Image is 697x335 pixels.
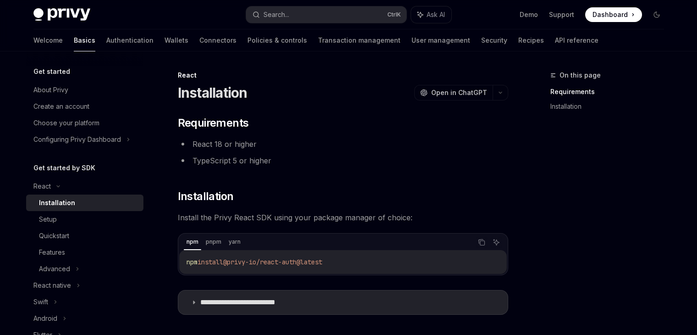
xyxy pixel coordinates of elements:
[585,7,642,22] a: Dashboard
[165,29,188,51] a: Wallets
[649,7,664,22] button: Toggle dark mode
[550,84,671,99] a: Requirements
[33,280,71,291] div: React native
[26,228,143,244] a: Quickstart
[431,88,487,97] span: Open in ChatGPT
[33,66,70,77] h5: Get started
[33,181,51,192] div: React
[411,6,451,23] button: Ask AI
[520,10,538,19] a: Demo
[412,29,470,51] a: User management
[223,258,322,266] span: @privy-io/react-auth@latest
[33,313,57,324] div: Android
[247,29,307,51] a: Policies & controls
[26,195,143,211] a: Installation
[263,9,289,20] div: Search...
[26,82,143,98] a: About Privy
[33,162,95,173] h5: Get started by SDK
[318,29,401,51] a: Transaction management
[178,116,249,130] span: Requirements
[33,84,68,95] div: About Privy
[39,197,75,208] div: Installation
[33,134,121,145] div: Configuring Privy Dashboard
[198,258,223,266] span: install
[246,6,406,23] button: Search...CtrlK
[560,70,601,81] span: On this page
[476,236,488,248] button: Copy the contents from the code block
[184,236,201,247] div: npm
[33,8,90,21] img: dark logo
[106,29,154,51] a: Authentication
[178,211,508,224] span: Install the Privy React SDK using your package manager of choice:
[387,11,401,18] span: Ctrl K
[549,10,574,19] a: Support
[178,189,234,204] span: Installation
[39,230,69,241] div: Quickstart
[33,117,99,128] div: Choose your platform
[555,29,598,51] a: API reference
[33,29,63,51] a: Welcome
[26,211,143,228] a: Setup
[518,29,544,51] a: Recipes
[550,99,671,114] a: Installation
[187,258,198,266] span: npm
[178,138,508,151] li: React 18 or higher
[39,263,70,274] div: Advanced
[203,236,224,247] div: pnpm
[199,29,236,51] a: Connectors
[26,115,143,131] a: Choose your platform
[39,247,65,258] div: Features
[178,71,508,80] div: React
[33,296,48,307] div: Swift
[178,84,247,101] h1: Installation
[593,10,628,19] span: Dashboard
[39,214,57,225] div: Setup
[226,236,243,247] div: yarn
[178,154,508,167] li: TypeScript 5 or higher
[490,236,502,248] button: Ask AI
[74,29,95,51] a: Basics
[481,29,507,51] a: Security
[414,85,493,100] button: Open in ChatGPT
[33,101,89,112] div: Create an account
[427,10,445,19] span: Ask AI
[26,98,143,115] a: Create an account
[26,244,143,261] a: Features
